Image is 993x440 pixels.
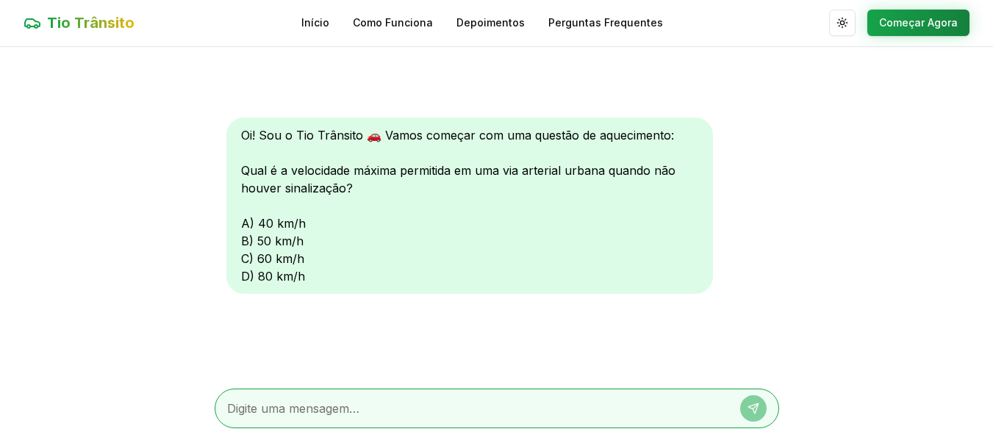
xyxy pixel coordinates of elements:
[548,15,663,30] a: Perguntas Frequentes
[456,15,525,30] a: Depoimentos
[301,15,329,30] a: Início
[47,12,135,33] span: Tio Trânsito
[24,12,135,33] a: Tio Trânsito
[226,118,713,294] div: Oi! Sou o Tio Trânsito 🚗 Vamos começar com uma questão de aquecimento: Qual é a velocidade máxima...
[353,15,433,30] a: Como Funciona
[867,10,969,36] button: Começar Agora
